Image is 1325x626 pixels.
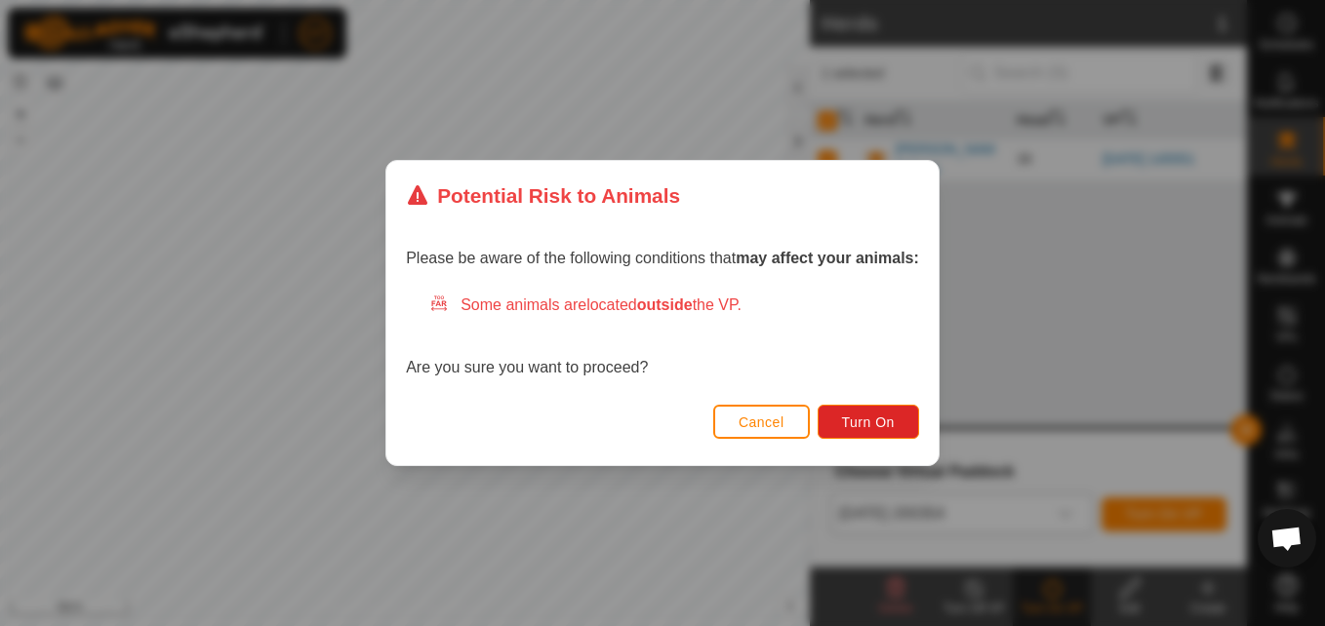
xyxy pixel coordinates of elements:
[818,405,919,439] button: Turn On
[739,414,784,430] span: Cancel
[637,296,693,313] strong: outside
[1258,509,1316,567] a: Open chat
[406,180,680,211] div: Potential Risk to Animals
[429,293,919,317] div: Some animals are
[736,250,919,266] strong: may affect your animals:
[842,414,895,430] span: Turn On
[713,405,810,439] button: Cancel
[586,296,742,313] span: located the VP.
[406,293,919,379] div: Are you sure you want to proceed?
[406,250,919,266] span: Please be aware of the following conditions that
